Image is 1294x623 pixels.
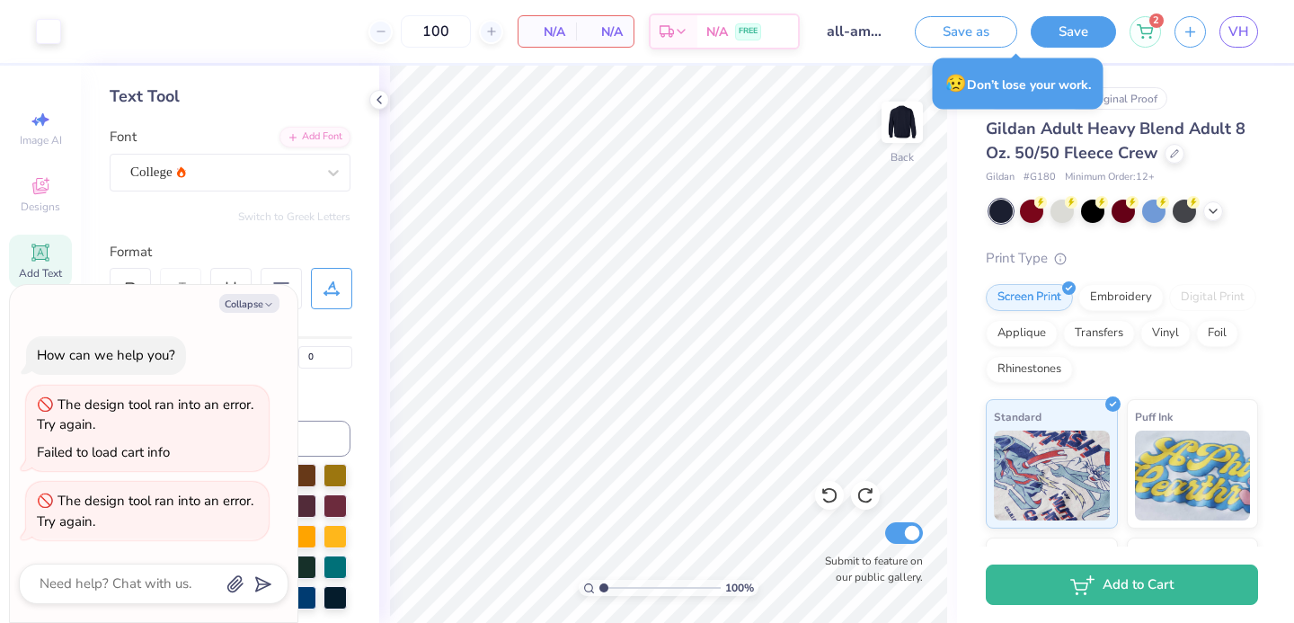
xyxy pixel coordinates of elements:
[891,149,914,165] div: Back
[994,407,1041,426] span: Standard
[994,431,1110,521] img: Standard
[1135,546,1241,565] span: Metallic & Glitter Ink
[1219,16,1258,48] a: VH
[1063,320,1135,347] div: Transfers
[19,266,62,280] span: Add Text
[1228,22,1249,42] span: VH
[529,22,565,41] span: N/A
[37,346,175,364] div: How can we help you?
[986,565,1258,605] button: Add to Cart
[37,396,253,434] div: The design tool ran into an error. Try again.
[219,294,279,313] button: Collapse
[945,72,967,95] span: 😥
[1169,284,1256,311] div: Digital Print
[706,22,728,41] span: N/A
[1140,320,1191,347] div: Vinyl
[1078,284,1164,311] div: Embroidery
[110,242,352,263] div: Format
[1196,320,1238,347] div: Foil
[21,200,60,214] span: Designs
[20,133,62,147] span: Image AI
[1067,87,1167,110] div: Original Proof
[884,104,920,140] img: Back
[986,284,1073,311] div: Screen Print
[587,22,623,41] span: N/A
[986,248,1258,269] div: Print Type
[110,85,350,109] div: Text Tool
[813,13,901,49] input: Untitled Design
[1149,13,1164,28] span: 2
[1024,170,1056,185] span: # G180
[994,546,1038,565] span: Neon Ink
[1031,16,1116,48] button: Save
[739,25,758,38] span: FREE
[986,170,1015,185] span: Gildan
[1135,431,1251,521] img: Puff Ink
[725,580,754,596] span: 100 %
[37,443,170,461] div: Failed to load cart info
[238,209,350,224] button: Switch to Greek Letters
[1065,170,1155,185] span: Minimum Order: 12 +
[986,356,1073,383] div: Rhinestones
[986,118,1245,164] span: Gildan Adult Heavy Blend Adult 8 Oz. 50/50 Fleece Crew
[37,492,253,530] div: The design tool ran into an error. Try again.
[110,127,137,147] label: Font
[915,16,1017,48] button: Save as
[933,58,1103,110] div: Don’t lose your work.
[986,320,1058,347] div: Applique
[401,15,471,48] input: – –
[279,127,350,147] div: Add Font
[815,553,923,585] label: Submit to feature on our public gallery.
[1135,407,1173,426] span: Puff Ink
